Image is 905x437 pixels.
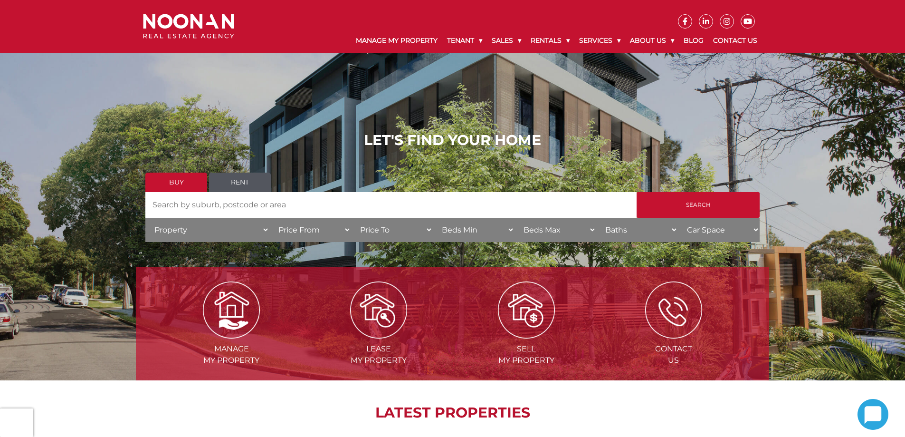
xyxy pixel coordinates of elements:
[160,404,745,421] h2: LATEST PROPERTIES
[306,305,451,365] a: Lease my property Leasemy Property
[708,29,762,53] a: Contact Us
[574,29,625,53] a: Services
[143,14,234,39] img: Noonan Real Estate Agency
[145,132,760,149] h1: LET'S FIND YOUR HOME
[442,29,487,53] a: Tenant
[637,192,760,218] input: Search
[679,29,708,53] a: Blog
[209,173,271,192] a: Rent
[454,343,599,366] span: Sell my Property
[645,282,702,339] img: ICONS
[526,29,574,53] a: Rentals
[625,29,679,53] a: About Us
[498,282,555,339] img: Sell my property
[306,343,451,366] span: Lease my Property
[351,29,442,53] a: Manage My Property
[159,343,304,366] span: Manage my Property
[159,305,304,365] a: Manage my Property Managemy Property
[350,282,407,339] img: Lease my property
[601,305,746,365] a: ICONS ContactUs
[601,343,746,366] span: Contact Us
[203,282,260,339] img: Manage my Property
[487,29,526,53] a: Sales
[145,192,637,218] input: Search by suburb, postcode or area
[145,173,207,192] a: Buy
[454,305,599,365] a: Sell my property Sellmy Property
